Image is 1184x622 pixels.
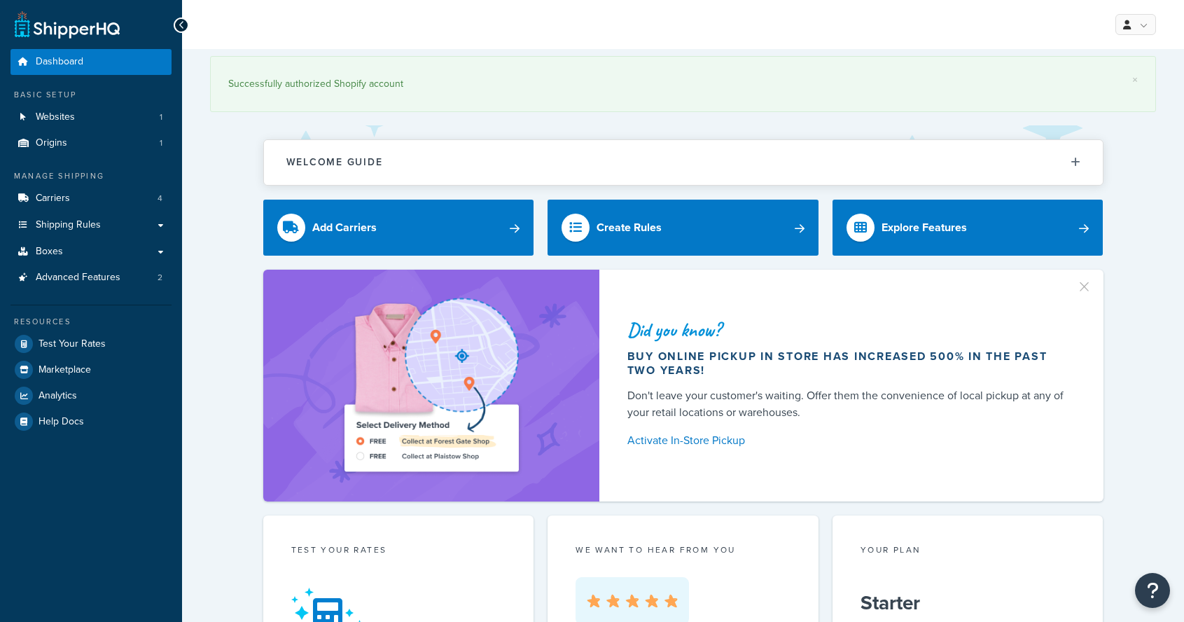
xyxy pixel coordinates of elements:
[627,431,1070,450] a: Activate In-Store Pickup
[36,193,70,205] span: Carriers
[882,218,967,237] div: Explore Features
[548,200,819,256] a: Create Rules
[160,137,162,149] span: 1
[11,331,172,357] a: Test Your Rates
[11,104,172,130] li: Websites
[291,544,506,560] div: Test your rates
[11,265,172,291] li: Advanced Features
[36,272,120,284] span: Advanced Features
[627,350,1070,378] div: Buy online pickup in store has increased 500% in the past two years!
[11,130,172,156] a: Origins1
[11,186,172,212] li: Carriers
[36,246,63,258] span: Boxes
[11,239,172,265] a: Boxes
[228,74,1138,94] div: Successfully authorized Shopify account
[39,390,77,402] span: Analytics
[11,383,172,408] a: Analytics
[627,320,1070,340] div: Did you know?
[11,104,172,130] a: Websites1
[11,186,172,212] a: Carriers4
[11,170,172,182] div: Manage Shipping
[597,218,662,237] div: Create Rules
[158,193,162,205] span: 4
[11,212,172,238] a: Shipping Rules
[286,157,383,167] h2: Welcome Guide
[264,140,1103,184] button: Welcome Guide
[861,544,1075,560] div: Your Plan
[305,291,558,481] img: ad-shirt-map-b0359fc47e01cab431d101c4b569394f6a03f54285957d908178d52f29eb9668.png
[11,89,172,101] div: Basic Setup
[11,265,172,291] a: Advanced Features2
[1132,74,1138,85] a: ×
[158,272,162,284] span: 2
[11,130,172,156] li: Origins
[36,56,83,68] span: Dashboard
[39,364,91,376] span: Marketplace
[11,316,172,328] div: Resources
[1135,573,1170,608] button: Open Resource Center
[11,357,172,382] a: Marketplace
[36,137,67,149] span: Origins
[312,218,377,237] div: Add Carriers
[36,111,75,123] span: Websites
[11,49,172,75] a: Dashboard
[861,592,1075,614] h5: Starter
[833,200,1103,256] a: Explore Features
[627,387,1070,421] div: Don't leave your customer's waiting. Offer them the convenience of local pickup at any of your re...
[160,111,162,123] span: 1
[39,416,84,428] span: Help Docs
[576,544,791,556] p: we want to hear from you
[263,200,534,256] a: Add Carriers
[39,338,106,350] span: Test Your Rates
[36,219,101,231] span: Shipping Rules
[11,409,172,434] a: Help Docs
